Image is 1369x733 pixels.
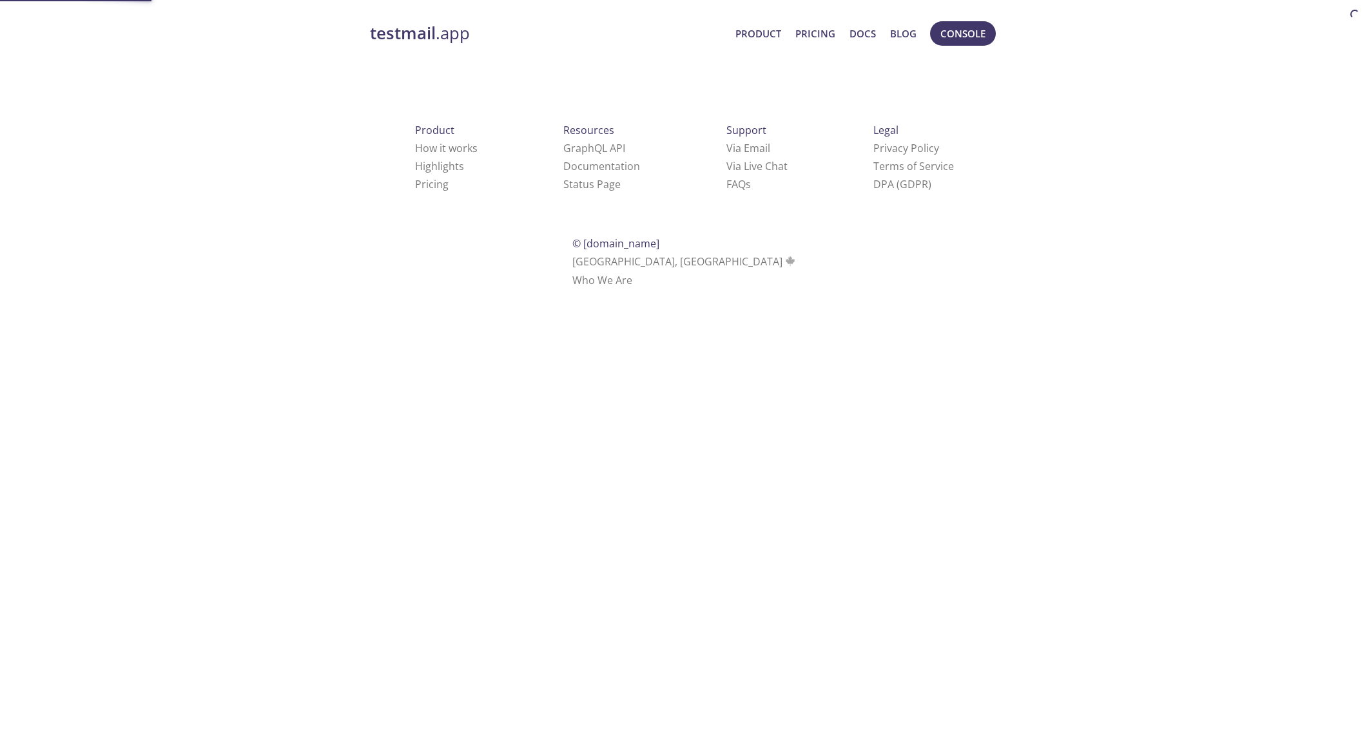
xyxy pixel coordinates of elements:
[726,123,766,137] span: Support
[873,159,954,173] a: Terms of Service
[873,141,939,155] a: Privacy Policy
[795,25,835,42] a: Pricing
[572,254,797,269] span: [GEOGRAPHIC_DATA], [GEOGRAPHIC_DATA]
[415,177,449,191] a: Pricing
[726,177,751,191] a: FAQ
[930,21,996,46] button: Console
[735,25,781,42] a: Product
[415,141,478,155] a: How it works
[370,23,725,44] a: testmail.app
[415,123,454,137] span: Product
[370,22,436,44] strong: testmail
[746,177,751,191] span: s
[850,25,876,42] a: Docs
[563,123,614,137] span: Resources
[940,25,985,42] span: Console
[873,177,931,191] a: DPA (GDPR)
[726,141,770,155] a: Via Email
[415,159,464,173] a: Highlights
[890,25,917,42] a: Blog
[572,273,632,287] a: Who We Are
[563,177,621,191] a: Status Page
[726,159,788,173] a: Via Live Chat
[563,141,625,155] a: GraphQL API
[563,159,640,173] a: Documentation
[873,123,898,137] span: Legal
[572,236,659,251] span: © [DOMAIN_NAME]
